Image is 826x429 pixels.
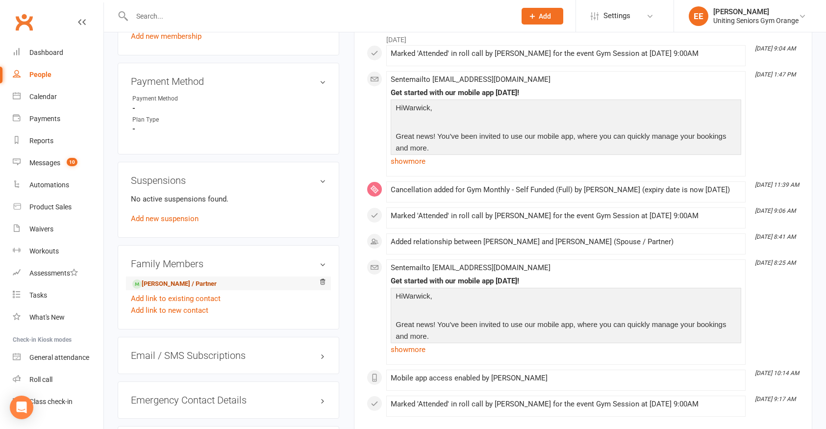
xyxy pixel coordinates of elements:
[29,137,53,145] div: Reports
[29,71,51,78] div: People
[755,370,799,377] i: [DATE] 10:14 AM
[131,293,221,304] a: Add link to existing contact
[391,238,741,246] div: Added relationship between [PERSON_NAME] and [PERSON_NAME] (Spouse / Partner)
[129,9,509,23] input: Search...
[29,49,63,56] div: Dashboard
[29,247,59,255] div: Workouts
[29,225,53,233] div: Waivers
[29,376,52,383] div: Roll call
[131,395,326,405] h3: Emergency Contact Details
[10,396,33,419] div: Open Intercom Messenger
[29,93,57,101] div: Calendar
[391,154,741,168] a: show more
[13,130,103,152] a: Reports
[13,64,103,86] a: People
[713,7,799,16] div: [PERSON_NAME]
[12,10,36,34] a: Clubworx
[13,240,103,262] a: Workouts
[391,400,741,408] div: Marked 'Attended' in roll call by [PERSON_NAME] for the event Gym Session at [DATE] 9:00AM
[13,218,103,240] a: Waivers
[713,16,799,25] div: Uniting Seniors Gym Orange
[13,196,103,218] a: Product Sales
[396,132,726,152] span: Great news! You've been invited to use our mobile app, where you can quickly manage your bookings...
[132,115,213,125] div: Plan Type
[396,103,402,112] span: Hi
[755,396,796,403] i: [DATE] 9:17 AM
[755,207,796,214] i: [DATE] 9:06 AM
[131,32,201,41] a: Add new membership
[13,369,103,391] a: Roll call
[131,214,199,223] a: Add new suspension
[396,292,402,300] span: Hi
[755,233,796,240] i: [DATE] 8:41 AM
[29,291,47,299] div: Tasks
[539,12,551,20] span: Add
[131,175,326,186] h3: Suspensions
[132,125,326,133] strong: -
[391,263,551,272] span: Sent email to [EMAIL_ADDRESS][DOMAIN_NAME]
[13,174,103,196] a: Automations
[13,284,103,306] a: Tasks
[430,292,432,300] span: ,
[131,193,326,205] p: No active suspensions found.
[13,108,103,130] a: Payments
[403,103,430,112] span: Warwick
[131,350,326,361] h3: Email / SMS Subscriptions
[755,71,796,78] i: [DATE] 1:47 PM
[391,50,741,58] div: Marked 'Attended' in roll call by [PERSON_NAME] for the event Gym Session at [DATE] 9:00AM
[391,186,741,194] div: Cancellation added for Gym Monthly - Self Funded (Full) by [PERSON_NAME] (expiry date is now [DATE])
[13,152,103,174] a: Messages 10
[29,313,65,321] div: What's New
[132,104,326,113] strong: -
[29,115,60,123] div: Payments
[67,158,77,166] span: 10
[131,304,208,316] a: Add link to new contact
[391,89,741,97] div: Get started with our mobile app [DATE]!
[391,75,551,84] span: Sent email to [EMAIL_ADDRESS][DOMAIN_NAME]
[403,292,430,300] span: Warwick
[13,391,103,413] a: Class kiosk mode
[29,203,72,211] div: Product Sales
[391,374,741,382] div: Mobile app access enabled by [PERSON_NAME]
[131,76,326,87] h3: Payment Method
[29,398,73,405] div: Class check-in
[132,279,217,289] a: [PERSON_NAME] / Partner
[522,8,563,25] button: Add
[13,306,103,328] a: What's New
[29,353,89,361] div: General attendance
[603,5,630,27] span: Settings
[391,343,741,356] a: show more
[391,212,741,220] div: Marked 'Attended' in roll call by [PERSON_NAME] for the event Gym Session at [DATE] 9:00AM
[13,86,103,108] a: Calendar
[367,29,800,45] li: [DATE]
[131,258,326,269] h3: Family Members
[396,320,726,340] span: Great news! You've been invited to use our mobile app, where you can quickly manage your bookings...
[430,103,432,112] span: ,
[29,269,78,277] div: Assessments
[755,45,796,52] i: [DATE] 9:04 AM
[132,94,213,103] div: Payment Method
[29,159,60,167] div: Messages
[689,6,708,26] div: EE
[13,42,103,64] a: Dashboard
[29,181,69,189] div: Automations
[391,277,741,285] div: Get started with our mobile app [DATE]!
[755,259,796,266] i: [DATE] 8:25 AM
[13,262,103,284] a: Assessments
[755,181,799,188] i: [DATE] 11:39 AM
[13,347,103,369] a: General attendance kiosk mode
